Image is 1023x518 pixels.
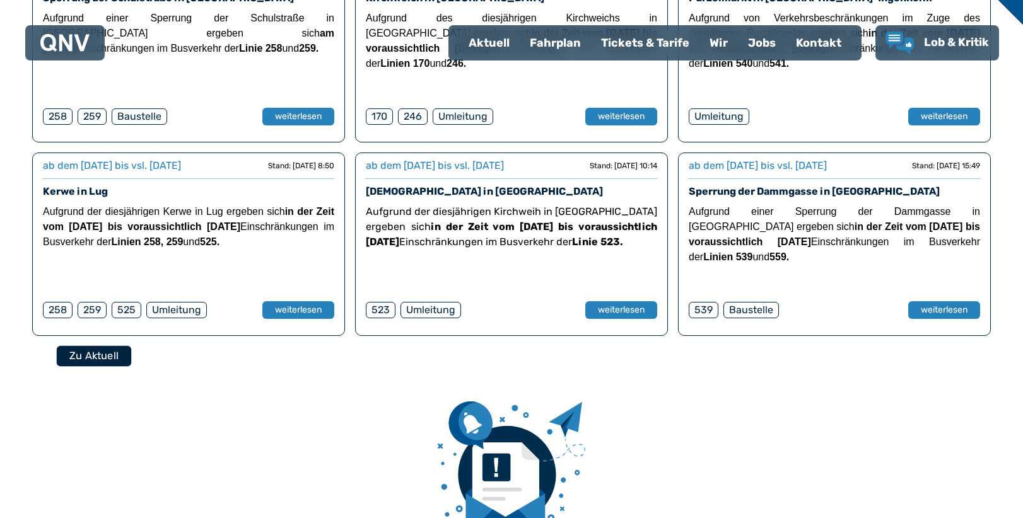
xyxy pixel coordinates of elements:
[78,108,107,125] div: 259
[43,108,73,125] div: 258
[912,161,980,171] div: Stand: [DATE] 15:49
[590,161,657,171] div: Stand: [DATE] 10:14
[40,34,90,52] img: QNV Logo
[591,26,699,59] a: Tickets & Tarife
[723,302,779,318] div: Baustelle
[366,158,504,173] div: ab dem [DATE] bis vsl. [DATE]
[738,26,786,59] a: Jobs
[703,58,752,69] strong: Linien 540
[520,26,591,59] a: Fahrplan
[908,301,980,319] button: weiterlesen
[239,43,282,54] strong: Linie 258
[752,251,789,262] span: und
[699,26,738,59] a: Wir
[886,32,989,54] a: Lob & Kritik
[144,236,183,247] strong: 258, 259
[112,108,167,125] div: Baustelle
[585,301,657,319] button: weiterlesen
[689,206,980,262] span: Aufgrund einer Sperrung der Dammgasse in [GEOGRAPHIC_DATA] ergeben sich Einschränkungen im Busver...
[43,206,334,247] span: Aufgrund der diesjährigen Kerwe in Lug ergeben sich Einschränkungen im Busverkehr der und
[200,236,219,247] strong: 525.
[366,302,395,318] div: 523
[43,13,334,54] span: Aufgrund einer Sperrung der Schulstraße in [GEOGRAPHIC_DATA] ergeben sich Einschränkungen im Busv...
[366,185,603,197] a: [DEMOGRAPHIC_DATA] in [GEOGRAPHIC_DATA]
[786,26,851,59] a: Kontakt
[299,43,319,54] strong: 259.
[43,185,108,197] a: Kerwe in Lug
[924,35,989,49] span: Lob & Kritik
[703,251,752,262] strong: Linien 539
[585,108,657,125] button: weiterlesen
[78,302,107,318] div: 259
[112,302,141,318] div: 525
[366,204,657,250] p: Aufgrund der diesjährigen Kirchweih in [GEOGRAPHIC_DATA] ergeben sich Einschränkungen im Busverke...
[908,108,980,125] button: weiterlesen
[43,158,181,173] div: ab dem [DATE] bis vsl. [DATE]
[689,302,718,318] div: 539
[112,236,141,247] strong: Linien
[366,13,657,69] span: Aufgrund des diesjährigen Kirchweichs in [GEOGRAPHIC_DATA] ergeben sich Einschränkungen im Busver...
[400,302,461,318] div: Umleitung
[572,236,598,248] strong: Linie
[380,58,430,69] strong: Linien 170
[459,26,520,59] a: Aktuell
[689,108,749,125] div: Umleitung
[447,58,466,69] strong: 246.
[366,108,393,125] div: 170
[600,236,623,248] strong: 523.
[262,301,334,319] button: weiterlesen
[43,302,73,318] div: 258
[366,221,657,248] strong: in der Zeit vom [DATE] bis voraussichtlich [DATE]
[57,346,131,367] button: Zu Aktuell
[689,158,827,173] div: ab dem [DATE] bis vsl. [DATE]
[769,58,789,69] strong: 541.
[146,302,207,318] div: Umleitung
[262,108,334,125] button: weiterlesen
[689,13,980,69] span: Aufgrund von Verkehrsbeschränkungen im Zuge des diesjährigen Purzelmarkts ergeben sich Einschränk...
[398,108,428,125] div: 246
[433,108,493,125] div: Umleitung
[40,30,90,55] a: QNV Logo
[769,251,789,262] strong: 559.
[268,161,334,171] div: Stand: [DATE] 8:50
[689,185,940,197] a: Sperrung der Dammgasse in [GEOGRAPHIC_DATA]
